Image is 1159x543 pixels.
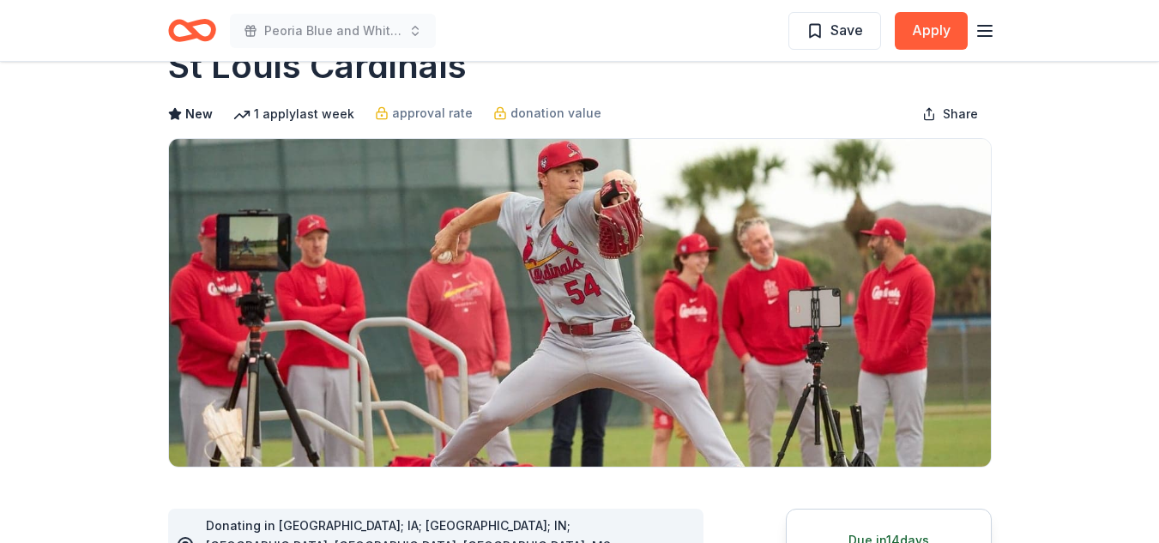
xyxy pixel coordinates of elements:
button: Peoria Blue and White Fundraising Gala [230,14,436,48]
span: approval rate [392,103,473,124]
a: donation value [493,103,601,124]
span: Share [943,104,978,124]
h1: St Louis Cardinals [168,42,467,90]
span: donation value [510,103,601,124]
span: Peoria Blue and White Fundraising Gala [264,21,401,41]
a: approval rate [375,103,473,124]
span: New [185,104,213,124]
span: Save [830,19,863,41]
button: Share [908,97,992,131]
img: Image for St Louis Cardinals [169,139,991,467]
div: 1 apply last week [233,104,354,124]
button: Apply [895,12,968,50]
a: Home [168,10,216,51]
button: Save [788,12,881,50]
